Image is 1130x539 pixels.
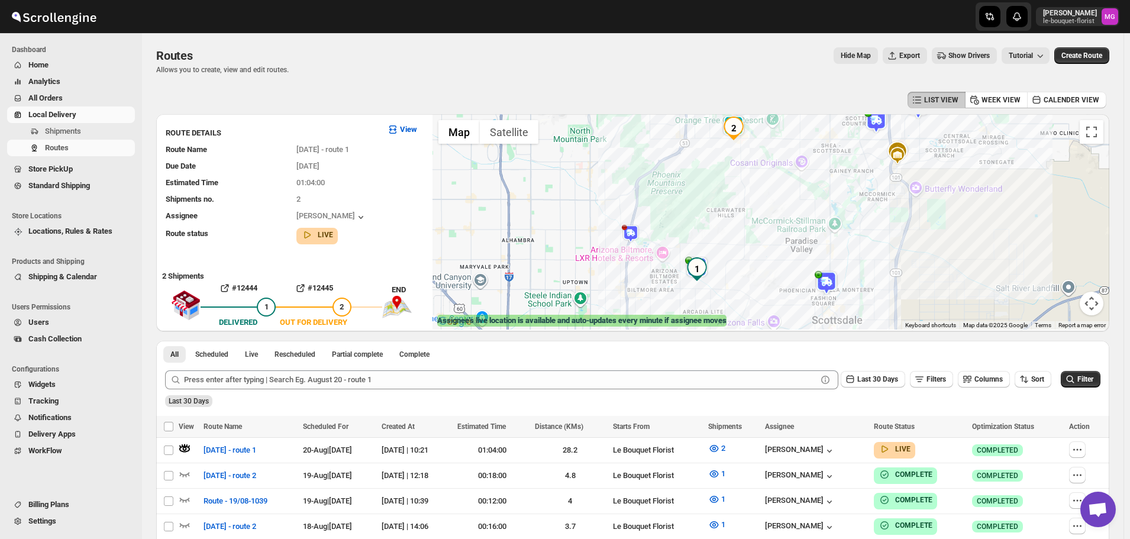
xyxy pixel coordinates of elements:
[28,164,73,173] span: Store PickUp
[457,470,528,482] div: 00:18:00
[841,51,871,60] span: Hide Map
[380,120,424,139] button: View
[28,334,82,343] span: Cash Collection
[204,422,242,431] span: Route Name
[958,371,1010,388] button: Columns
[196,517,263,536] button: [DATE] - route 2
[7,314,135,331] button: Users
[834,47,878,64] button: Map action label
[1043,8,1097,18] p: [PERSON_NAME]
[204,444,256,456] span: [DATE] - route 1
[163,346,186,363] button: All routes
[166,195,214,204] span: Shipments no.
[1015,371,1051,388] button: Sort
[303,422,348,431] span: Scheduled For
[701,515,732,534] button: 1
[924,95,958,105] span: LIST VIEW
[438,120,480,144] button: Show street map
[340,302,344,311] span: 2
[7,123,135,140] button: Shipments
[303,496,352,505] span: 19-Aug | [DATE]
[296,162,319,170] span: [DATE]
[1035,322,1051,328] a: Terms
[457,444,528,456] div: 01:04:00
[7,331,135,347] button: Cash Collection
[7,140,135,156] button: Routes
[12,211,136,221] span: Store Locations
[908,92,966,108] button: LIST VIEW
[1002,47,1050,64] button: Tutorial
[765,470,835,482] button: [PERSON_NAME]
[7,496,135,513] button: Billing Plans
[264,302,269,311] span: 1
[613,495,701,507] div: Le Bouquet Florist
[895,496,932,504] b: COMPLETE
[12,257,136,266] span: Products and Shipping
[179,422,194,431] span: View
[7,426,135,443] button: Delivery Apps
[171,282,201,328] img: shop.svg
[166,229,208,238] span: Route status
[392,284,427,296] div: END
[7,443,135,459] button: WorkFlow
[275,350,315,359] span: Rescheduled
[301,229,333,241] button: LIVE
[1054,47,1109,64] button: Create Route
[166,162,196,170] span: Due Date
[879,494,932,506] button: COMPLETE
[7,90,135,106] button: All Orders
[701,464,732,483] button: 1
[28,93,63,102] span: All Orders
[28,110,76,119] span: Local Delivery
[535,521,606,532] div: 3.7
[28,318,49,327] span: Users
[857,375,898,383] span: Last 30 Days
[382,296,412,318] img: trip_end.png
[1009,51,1033,60] span: Tutorial
[7,513,135,530] button: Settings
[1102,8,1118,25] span: Melody Gluth
[457,495,528,507] div: 00:12:00
[765,521,835,533] div: [PERSON_NAME]
[12,364,136,374] span: Configurations
[895,470,932,479] b: COMPLETE
[963,322,1028,328] span: Map data ©2025 Google
[232,283,257,292] b: #12444
[196,492,275,511] button: Route - 19/08-1039
[1105,13,1115,21] text: MG
[166,127,377,139] h3: ROUTE DETAILS
[1044,95,1099,105] span: CALENDER VIEW
[7,223,135,240] button: Locations, Rules & Rates
[28,77,60,86] span: Analytics
[977,446,1018,455] span: COMPLETED
[879,443,911,455] button: LIVE
[765,496,835,508] button: [PERSON_NAME]
[613,422,650,431] span: Starts From
[7,409,135,426] button: Notifications
[28,517,56,525] span: Settings
[535,470,606,482] div: 4.8
[708,422,742,431] span: Shipments
[28,500,69,509] span: Billing Plans
[1036,7,1119,26] button: User menu
[170,350,179,359] span: All
[965,92,1028,108] button: WEEK VIEW
[910,371,953,388] button: Filters
[156,266,204,280] b: 2 Shipments
[201,279,276,298] button: #12444
[12,45,136,54] span: Dashboard
[480,120,538,144] button: Show satellite imagery
[28,227,112,235] span: Locations, Rules & Rates
[166,178,218,187] span: Estimated Time
[318,231,333,239] b: LIVE
[399,350,430,359] span: Complete
[1080,492,1116,527] a: Open chat
[308,283,333,292] b: #12445
[166,145,207,154] span: Route Name
[382,422,415,431] span: Created At
[28,60,49,69] span: Home
[7,73,135,90] button: Analytics
[435,314,474,330] img: Google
